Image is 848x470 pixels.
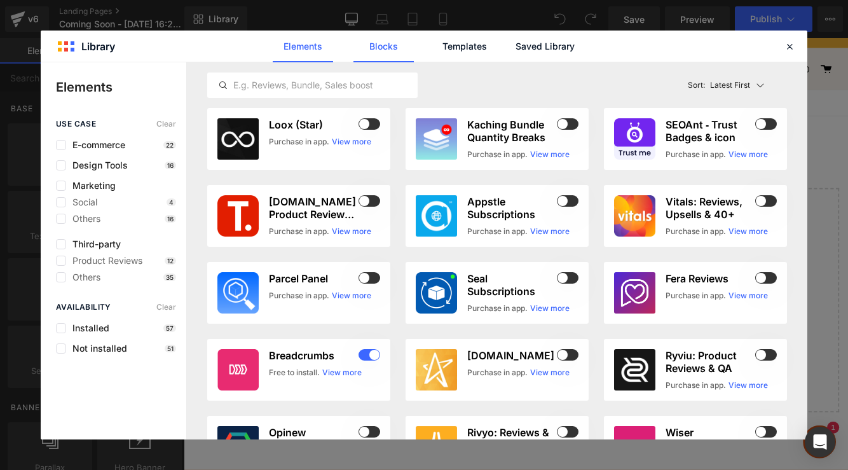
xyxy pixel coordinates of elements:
img: 4b6b591765c9b36332c4e599aea727c6_512x512.png [614,272,655,314]
h3: Breadcrumbs [269,349,356,362]
span: use case [56,120,96,128]
a: Now open: [PERSON_NAME][DATE] Caribbean | Learn More > [261,3,509,9]
span: Third-party [66,239,121,249]
div: Purchase in app. [666,290,726,301]
a: The Swim Shop [244,60,318,90]
div: Purchase in app. [467,149,528,160]
span: Sort: [688,81,705,90]
h3: SEOAnt ‑ Trust Badges & icon [666,118,753,144]
a: Fe Noel on Twitter [67,27,80,43]
p: 12 [165,257,176,265]
a: Sign In [634,11,670,60]
h3: Appstle Subscriptions [467,195,554,221]
span: E-commerce [66,140,125,150]
span: Marketing [66,181,116,191]
a: Collections [462,60,526,90]
div: Purchase in app. [269,290,329,301]
h3: Ryviu: Product Reviews & QA [666,349,753,375]
span: 0 [718,30,725,43]
h3: Fera Reviews [666,272,753,285]
a: View more [332,226,371,237]
span: Learn More > [456,3,509,9]
a: Fe Noel on Facebook [43,27,56,43]
img: CJed0K2x44sDEAE=.png [614,349,655,391]
span: Installed [66,323,109,333]
img: 26b75d61-258b-461b-8cc3-4bcb67141ce0.png [614,195,655,237]
p: Start building your page [31,204,739,219]
h3: [DOMAIN_NAME] [467,349,554,362]
div: Purchase in app. [269,136,329,148]
h3: Seal Subscriptions [467,272,554,298]
img: 9f98ff4f-a019-4e81-84a1-123c6986fecc.png [614,118,655,160]
span: Sign In [628,31,653,40]
span: | [441,3,453,9]
span: Not installed [66,343,127,354]
span: Clear [156,303,176,312]
span: Clear [156,120,176,128]
a: Elements [273,31,333,62]
a: Templates [434,31,495,62]
a: View more [728,226,768,237]
strong: Now open: [PERSON_NAME][DATE] Caribbean [261,3,435,9]
img: 1eba8361-494e-4e64-aaaa-f99efda0f44d.png [217,195,259,237]
a: Explore Template [327,359,442,384]
img: ea3afb01-6354-4d19-82d2-7eef5307fd4e.png [217,349,259,391]
a: View more [332,136,371,148]
span: Design Tools [66,160,128,170]
ul: primary [170,60,599,89]
h3: [DOMAIN_NAME] Product Reviews App [269,195,356,221]
a: Explore Reception [346,60,434,90]
h3: Vitals: Reviews, Upsells & 40+ [666,195,753,221]
p: 57 [163,324,176,332]
span: Social [66,197,97,207]
div: Purchase in app. [666,149,726,160]
a: 0 [706,11,725,60]
p: 16 [165,162,176,169]
img: 42507938-1a07-4996-be12-859afe1b335a.png [416,272,457,314]
p: 16 [165,215,176,223]
img: stamped.jpg [416,349,457,391]
a: View more [530,226,570,237]
div: Purchase in app. [467,303,528,314]
span: Others [66,214,100,224]
p: Elements [56,78,186,97]
a: Blocks [353,31,414,62]
a: About [554,60,596,90]
a: Fe Noel on Instagram [19,27,32,43]
a: Saved Library [515,31,575,62]
a: View more [728,149,768,160]
div: Purchase in app. [269,226,329,237]
a: Shop [179,60,217,90]
h3: Opinew [269,426,356,439]
h3: Loox (Star) [269,118,356,131]
p: 22 [163,141,176,149]
span: Product Reviews [66,256,142,266]
a: View more [728,380,768,391]
p: 4 [167,198,176,206]
img: 1fd9b51b-6ce7-437c-9b89-91bf9a4813c7.webp [416,118,457,160]
div: Purchase in app. [467,226,528,237]
a: View more [530,303,570,314]
p: Latest First [710,79,750,91]
img: d4928b3c-658b-4ab3-9432-068658c631f3.png [217,272,259,314]
a: View more [728,290,768,301]
a: View more [322,367,362,378]
h3: Wiser [666,426,753,439]
div: Free to install. [269,367,320,378]
button: Latest FirstSort:Latest First [683,73,788,98]
h3: Parcel Panel [269,272,356,285]
div: Purchase in app. [467,367,528,378]
div: Purchase in app. [666,380,726,391]
p: or Drag & Drop elements from left sidebar [31,394,739,403]
p: 35 [163,273,176,281]
img: Fe Noel [340,19,429,52]
p: 51 [165,345,176,352]
div: Open Intercom Messenger [805,427,835,457]
h3: Rivyo: Reviews & Loyalty [467,426,554,452]
img: 6187dec1-c00a-4777-90eb-316382325808.webp [416,195,457,237]
a: View more [332,290,371,301]
span: Others [66,272,100,282]
img: loox.jpg [217,118,259,160]
span: Availability [56,303,111,312]
h3: Kaching Bundle Quantity Breaks [467,118,554,144]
